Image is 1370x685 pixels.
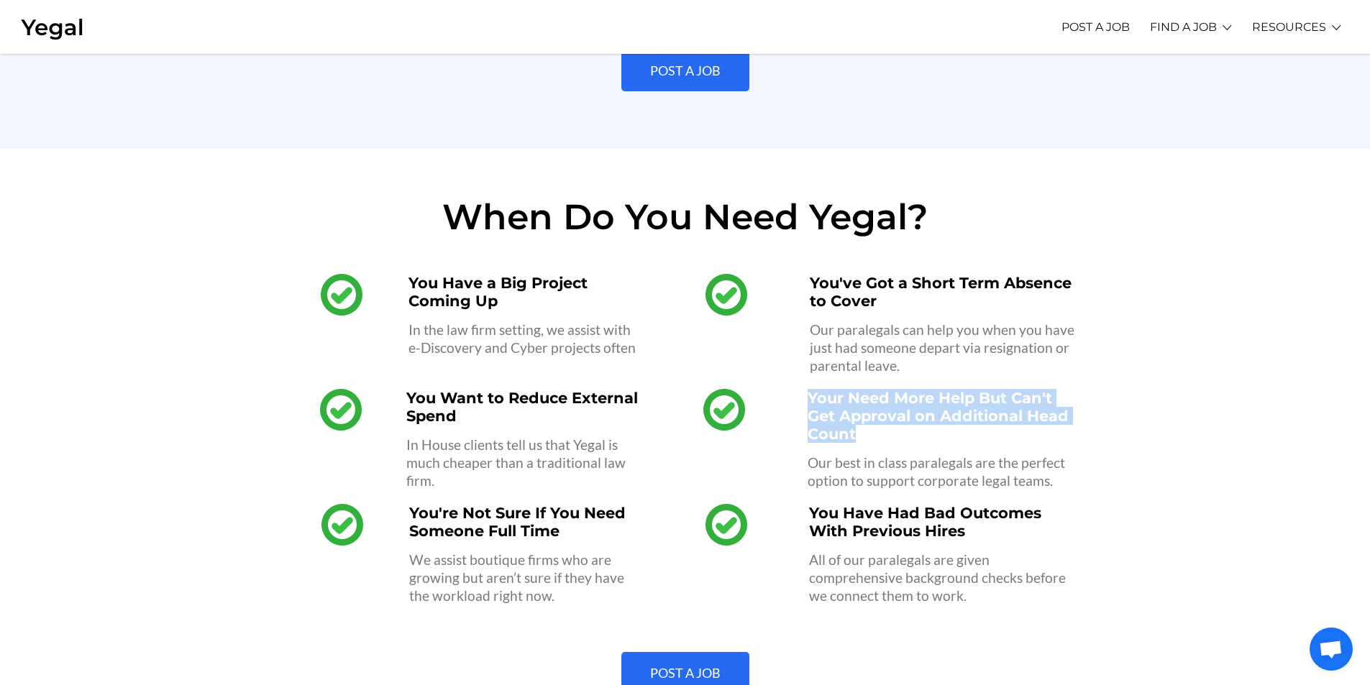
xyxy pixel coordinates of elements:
[650,666,721,679] span: POST A JOB
[621,50,749,91] a: POST A JOB
[650,64,721,77] span: POST A JOB
[810,274,1081,310] h4: You've Got a Short Term Absence to Cover
[409,551,644,604] p: We assist boutique firms who are growing but aren’t sure if they have the workload right now.
[810,321,1081,374] p: Our paralegals can help you when you have just had someone depart via resignation or parental leave.
[809,551,1081,604] p: All of our paralegals are given comprehensive background checks before we connect them to work.
[1310,627,1353,671] div: Open chat
[408,321,644,357] p: In the law firm setting, we assist with e-Discovery and Cyber projects often
[409,504,644,540] h4: You're Not Sure If You Need Someone Full Time
[1061,7,1130,47] a: POST A JOB
[283,192,1088,242] h3: When Do You Need Yegal?
[808,389,1080,443] h4: Your Need More Help But Can't Get Approval on Additional Head Count
[406,389,641,425] h4: You Want to Reduce External Spend
[408,274,644,310] h4: You Have a Big Project Coming Up
[1150,7,1217,47] a: FIND A JOB
[1252,7,1326,47] a: RESOURCES
[808,454,1080,489] p: Our best in class paralegals are the perfect option to support corporate legal teams.
[809,504,1081,540] h4: You Have Had Bad Outcomes With Previous Hires
[406,436,641,489] p: In House clients tell us that Yegal is much cheaper than a traditional law firm.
